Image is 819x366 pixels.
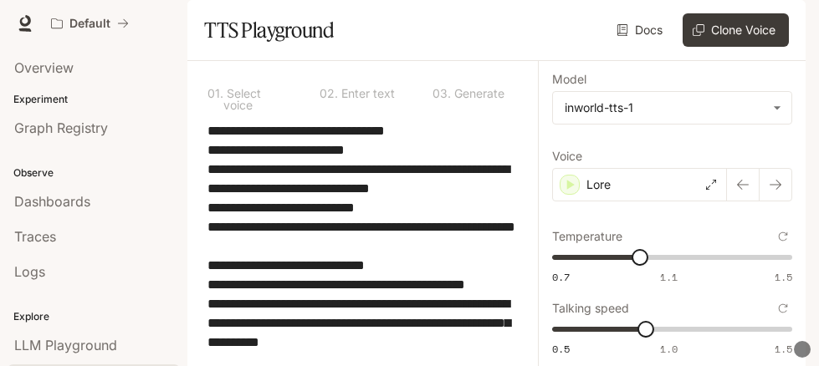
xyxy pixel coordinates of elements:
[660,270,678,284] span: 1.1
[586,176,611,193] p: Lore
[565,99,765,116] div: inworld-tts-1
[223,88,293,111] p: Select voice
[69,17,110,31] p: Default
[552,150,582,162] p: Voice
[44,7,136,40] button: All workspaces
[553,92,791,124] div: inworld-tts-1
[552,342,570,356] span: 0.5
[660,342,678,356] span: 1.0
[794,341,811,358] div: Click to open Word Count popup
[338,88,395,99] p: Enter text
[775,342,792,356] span: 1.5
[320,88,338,99] p: 0 2 .
[552,231,622,242] p: Temperature
[774,299,792,318] button: Reset to default
[613,13,669,47] a: Docs
[451,88,504,99] p: Generate
[204,13,334,47] h1: TTS Playground
[552,74,586,85] p: Model
[552,302,629,314] p: Talking speed
[774,227,792,246] button: Reset to default
[207,88,223,111] p: 0 1 .
[433,88,451,99] p: 0 3 .
[775,270,792,284] span: 1.5
[683,13,789,47] button: Clone Voice
[552,270,570,284] span: 0.7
